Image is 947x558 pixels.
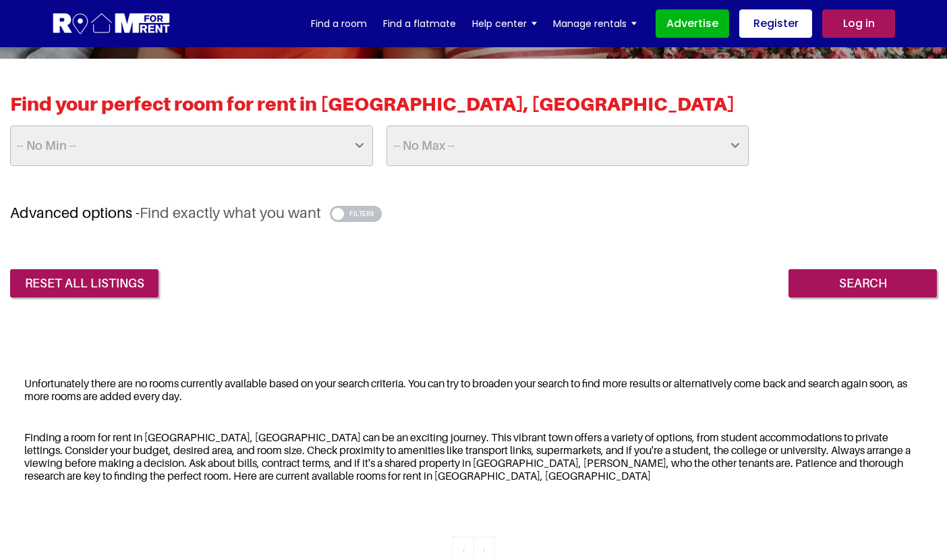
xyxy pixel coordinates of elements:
a: Log in [822,9,895,38]
img: Logo for Room for Rent, featuring a welcoming design with a house icon and modern typography [52,11,171,36]
a: Find a room [311,13,367,34]
a: reset all listings [10,269,159,298]
div: Unfortunately there are no rooms currently available based on your search criteria. You can try t... [10,368,937,412]
a: Register [739,9,812,38]
input: Search [788,269,937,298]
a: Help center [472,13,537,34]
span: Find exactly what you want [140,204,321,221]
h2: Find your perfect room for rent in [GEOGRAPHIC_DATA], [GEOGRAPHIC_DATA] [10,92,937,125]
h3: Advanced options - [10,204,937,222]
a: Manage rentals [553,13,637,34]
a: Advertise [656,9,729,38]
a: Find a flatmate [383,13,456,34]
div: Finding a room for rent in [GEOGRAPHIC_DATA], [GEOGRAPHIC_DATA] can be an exciting journey. This ... [10,422,937,492]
